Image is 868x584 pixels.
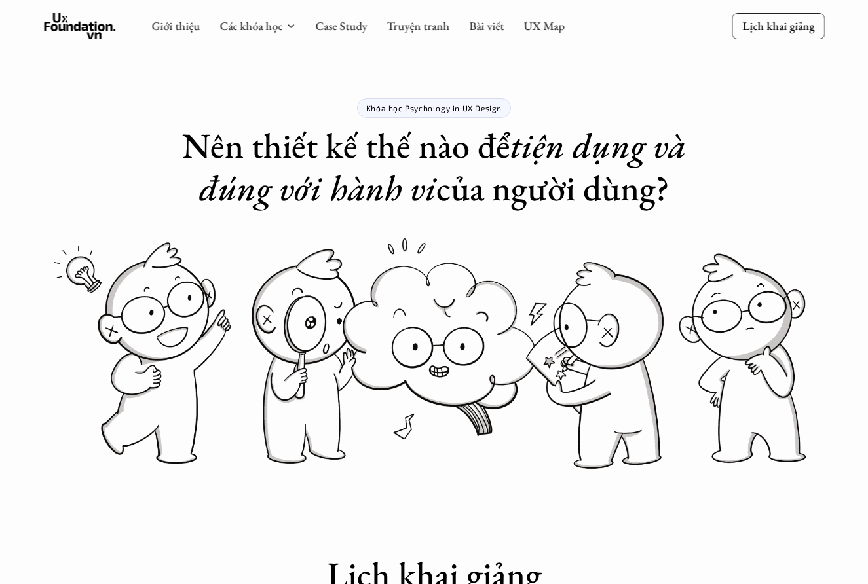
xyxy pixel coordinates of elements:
em: tiện dụng và đúng với hành vi [199,122,694,211]
a: Giới thiệu [151,18,200,33]
a: UX Map [523,18,565,33]
h1: Nên thiết kế thế nào để của người dùng? [172,124,696,210]
a: Truyện tranh [387,18,449,33]
p: Lịch khai giảng [742,18,814,33]
a: Lịch khai giảng [732,13,825,39]
a: Bài viết [469,18,504,33]
p: Khóa học Psychology in UX Design [366,103,502,113]
a: Case Study [315,18,367,33]
a: Các khóa học [219,18,282,33]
